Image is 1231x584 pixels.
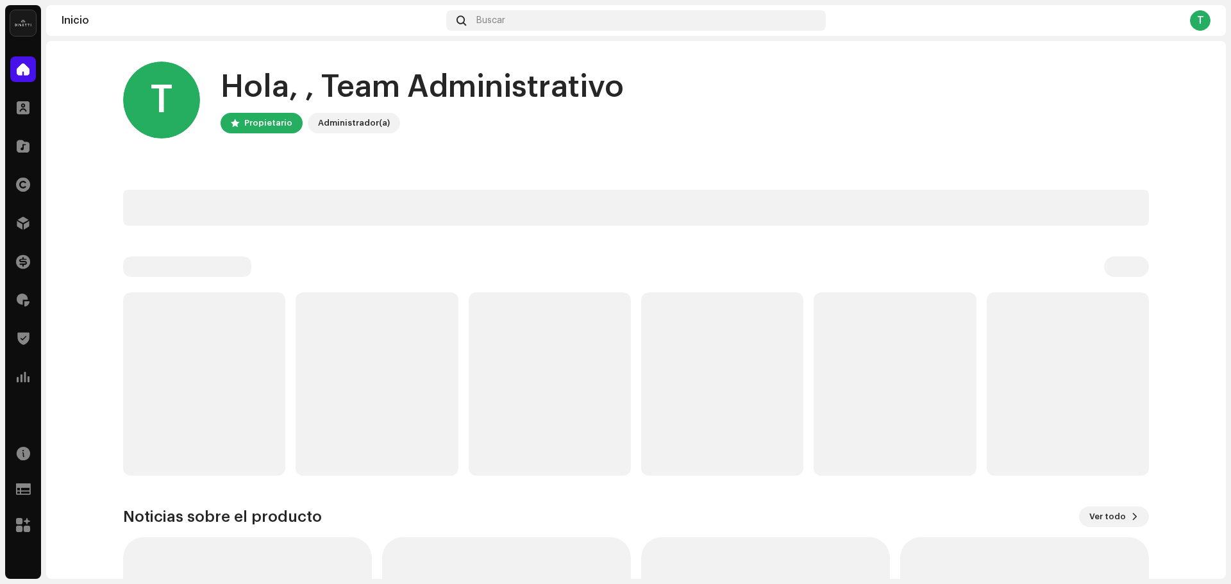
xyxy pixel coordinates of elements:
h3: Noticias sobre el producto [123,506,322,527]
div: Hola, , Team Administrativo [221,67,624,108]
img: 02a7c2d3-3c89-4098-b12f-2ff2945c95ee [10,10,36,36]
div: Administrador(a) [318,115,390,131]
div: Inicio [62,15,441,26]
span: Buscar [476,15,505,26]
div: T [123,62,200,138]
div: Propietario [244,115,292,131]
span: Ver todo [1089,504,1126,530]
div: T [1190,10,1210,31]
button: Ver todo [1079,506,1149,527]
